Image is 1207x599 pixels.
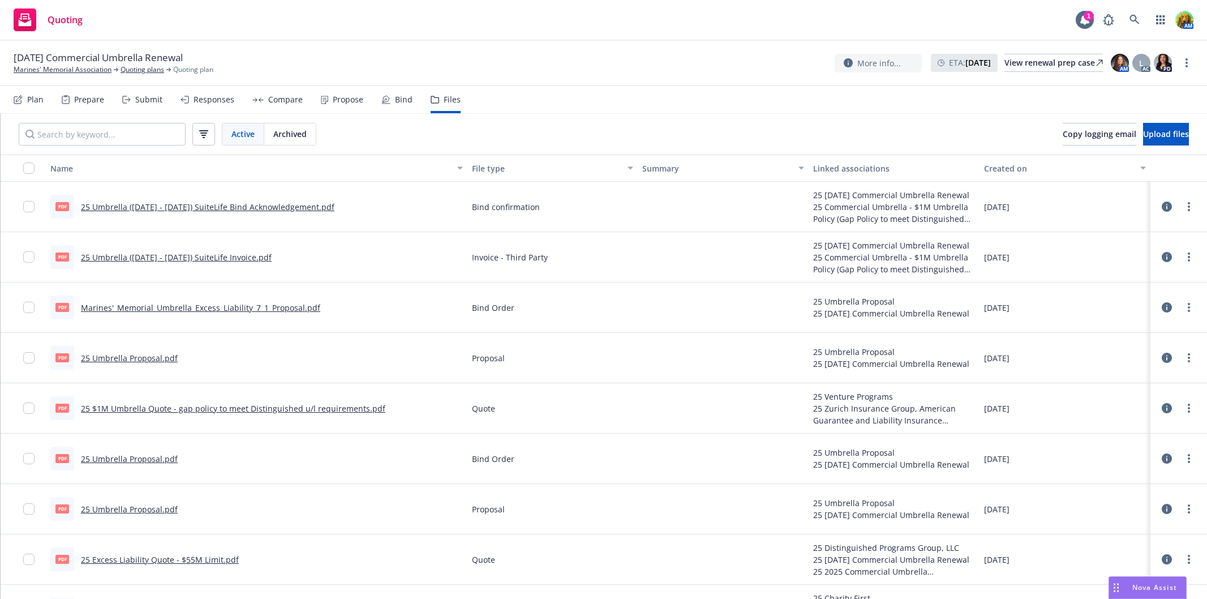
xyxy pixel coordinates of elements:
a: more [1182,553,1196,566]
div: Linked associations [813,162,975,174]
span: [DATE] [984,352,1010,364]
span: pdf [55,303,69,311]
span: Bind Order [472,302,514,314]
div: 25 Commercial Umbrella - $1M Umbrella Policy (Gap Policy to meet Distinguished U/L limit requirem... [813,251,975,275]
img: photo [1175,11,1193,29]
div: Responses [194,95,234,104]
div: 25 Distinguished Programs Group, LLC [813,542,975,554]
input: Select all [23,162,35,174]
button: Copy logging email [1063,123,1136,146]
span: Upload files [1143,129,1189,139]
div: Created on [984,162,1133,174]
div: 25 Umbrella Proposal [813,346,969,358]
span: pdf [55,454,69,463]
input: Toggle Row Selected [23,453,35,464]
a: View renewal prep case [1004,54,1103,72]
span: Bind Order [472,453,514,465]
div: 25 [DATE] Commercial Umbrella Renewal [813,239,975,251]
div: Summary [642,162,792,174]
div: Name [50,162,450,174]
div: Prepare [74,95,104,104]
div: 25 2025 Commercial Umbrella [813,566,975,577]
span: ETA : [949,57,991,69]
a: Search [1123,8,1146,31]
button: Upload files [1143,123,1189,146]
span: Copy logging email [1063,129,1136,139]
span: Quoting plan [173,65,213,75]
div: Drag to move [1109,577,1123,598]
span: [DATE] [984,201,1010,213]
span: [DATE] [984,302,1010,314]
input: Toggle Row Selected [23,201,35,212]
button: Summary [638,155,809,182]
button: Name [46,155,467,182]
span: Quoting [48,15,83,24]
div: Submit [135,95,162,104]
a: Quoting [9,4,87,36]
div: Propose [333,95,363,104]
div: 25 Zurich Insurance Group, American Guarantee and Liability Insurance Company - Venture Programs [813,403,975,426]
span: Active [231,128,255,140]
div: File type [472,162,621,174]
a: 25 Umbrella Proposal.pdf [81,353,178,363]
span: [DATE] [984,403,1010,414]
strong: [DATE] [965,57,991,68]
span: pdf [55,555,69,563]
button: Linked associations [809,155,980,182]
span: Quote [472,403,495,414]
span: L [1139,57,1144,69]
span: pdf [55,404,69,412]
span: [DATE] Commercial Umbrella Renewal [14,51,183,65]
input: Search by keyword... [19,123,186,146]
span: Quote [472,554,495,566]
a: more [1182,351,1196,365]
div: 25 Venture Programs [813,391,975,403]
div: 25 Umbrella Proposal [813,497,969,509]
span: pdf [55,504,69,513]
img: photo [1111,54,1129,72]
a: 25 Excess Liability Quote - $55M Limit.pdf [81,554,239,565]
span: pdf [55,202,69,211]
span: pdf [55,353,69,362]
span: [DATE] [984,554,1010,566]
input: Toggle Row Selected [23,403,35,414]
div: 1 [1084,11,1094,21]
a: more [1182,250,1196,264]
input: Toggle Row Selected [23,302,35,313]
span: [DATE] [984,251,1010,263]
div: 25 [DATE] Commercial Umbrella Renewal [813,459,969,470]
a: 25 $1M Umbrella Quote - gap policy to meet Distinguished u/l requirements.pdf [81,403,385,414]
a: 25 Umbrella Proposal.pdf [81,453,178,464]
span: Archived [273,128,307,140]
div: 25 [DATE] Commercial Umbrella Renewal [813,189,975,201]
div: Files [444,95,461,104]
input: Toggle Row Selected [23,503,35,515]
button: Created on [980,155,1150,182]
img: photo [1154,54,1172,72]
span: Proposal [472,352,505,364]
span: [DATE] [984,453,1010,465]
a: more [1182,301,1196,314]
div: 25 Umbrella Proposal [813,296,969,307]
a: more [1182,452,1196,465]
a: Report a Bug [1097,8,1120,31]
span: Proposal [472,503,505,515]
div: 25 Commercial Umbrella - $1M Umbrella Policy (Gap Policy to meet Distinguished U/L limit requirem... [813,201,975,225]
input: Toggle Row Selected [23,352,35,363]
button: File type [467,155,638,182]
button: Nova Assist [1109,576,1187,599]
a: Quoting plans [121,65,164,75]
button: More info... [835,54,922,72]
div: Plan [27,95,44,104]
div: 25 Umbrella Proposal [813,447,969,459]
a: more [1182,200,1196,213]
input: Toggle Row Selected [23,251,35,263]
div: 25 [DATE] Commercial Umbrella Renewal [813,307,969,319]
div: 25 [DATE] Commercial Umbrella Renewal [813,358,969,370]
a: Marines' Memorial Association [14,65,111,75]
a: more [1182,502,1196,516]
input: Toggle Row Selected [23,554,35,565]
span: Bind confirmation [472,201,540,213]
div: 25 [DATE] Commercial Umbrella Renewal [813,509,969,521]
a: more [1180,56,1193,70]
